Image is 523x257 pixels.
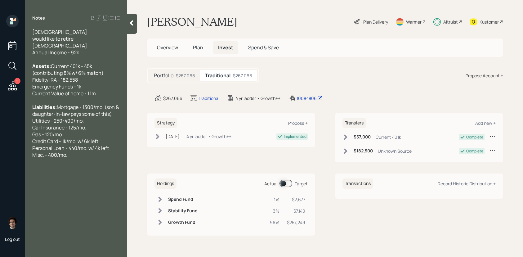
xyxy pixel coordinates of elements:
div: 4 yr ladder • Growth++ [235,95,280,101]
div: Log out [5,236,20,242]
span: Spend & Save [248,44,279,51]
img: harrison-schaefer-headshot-2.png [6,216,19,229]
div: Unknown Source [378,148,412,154]
div: 1% [270,196,279,203]
div: Complete [466,134,483,140]
h6: Spend Fund [168,197,198,202]
div: $267,066 [176,72,195,79]
h6: Stability Fund [168,208,198,214]
div: $267,066 [233,72,252,79]
h6: Growth Fund [168,220,198,225]
div: Propose + [288,120,308,126]
div: Kustomer [480,19,499,25]
div: 5 [14,78,20,84]
div: $267,066 [163,95,182,101]
h1: [PERSON_NAME] [147,15,237,29]
div: Traditional [199,95,219,101]
div: Actual [264,180,277,187]
span: Mortgage - 1300/mo. (son & daughter-in-law pays some of this) Utilities - 250-400/mo. Car Insuran... [32,104,120,158]
h5: Portfolio [154,73,173,79]
div: Current 401k [376,134,401,140]
div: $257,249 [287,219,305,226]
span: Plan [193,44,203,51]
div: Complete [466,148,483,154]
div: Plan Delivery [363,19,388,25]
div: Add new + [475,120,496,126]
h6: Transfers [342,118,366,128]
div: 3% [270,208,279,214]
span: Liabilities: [32,104,57,110]
div: 4 yr ladder • Growth++ [186,133,231,140]
span: Invest [218,44,233,51]
div: $2,677 [287,196,305,203]
div: Propose Account + [466,72,503,79]
span: Overview [157,44,178,51]
h6: $182,500 [354,148,373,154]
div: 96% [270,219,279,226]
span: Current 401k - 45k (contributing 8% w/ 6% match) Fidelity IRA - 182,558 Emergency Funds - 1k Curr... [32,63,104,97]
label: Notes [32,15,45,21]
div: [DATE] [166,133,180,140]
h6: Strategy [154,118,177,128]
h6: Holdings [154,178,177,189]
span: Assets: [32,63,51,70]
div: Altruist [443,19,458,25]
div: Warmer [406,19,422,25]
div: Target [295,180,308,187]
h5: Traditional [205,73,230,79]
span: [DEMOGRAPHIC_DATA] would like to retire [DEMOGRAPHIC_DATA] Annual Income - 92k [32,29,87,56]
div: 10084806 [297,95,322,101]
div: Implemented [284,134,306,139]
div: Record Historic Distribution + [438,181,496,187]
h6: Transactions [342,178,373,189]
div: $7,140 [287,208,305,214]
h6: $57,000 [354,134,371,140]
